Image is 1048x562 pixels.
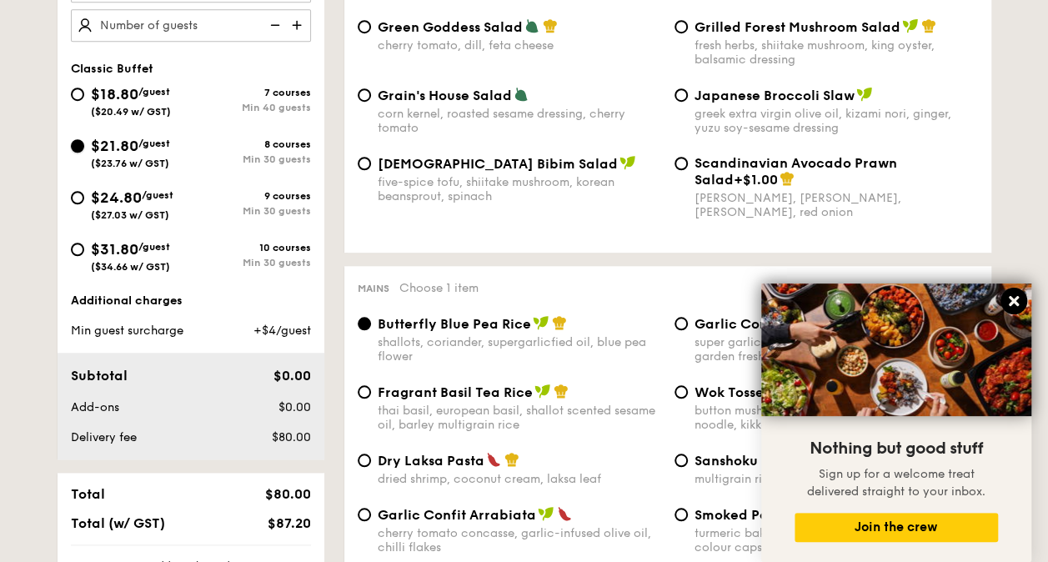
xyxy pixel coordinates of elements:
[71,243,84,256] input: $31.80/guest($34.66 w/ GST)10 coursesMin 30 guests
[271,430,310,444] span: $80.00
[261,9,286,41] img: icon-reduce.1d2dbef1.svg
[694,155,897,188] span: Scandinavian Avocado Prawn Salad
[278,400,310,414] span: $0.00
[138,86,170,98] span: /guest
[71,62,153,76] span: Classic Buffet
[358,317,371,330] input: Butterfly Blue Pea Riceshallots, coriander, supergarlicfied oil, blue pea flower
[191,242,311,253] div: 10 courses
[694,453,854,469] span: Sanshoku Steamed Rice
[619,155,636,170] img: icon-vegan.f8ff3823.svg
[71,486,105,502] span: Total
[71,368,128,384] span: Subtotal
[810,439,983,459] span: Nothing but good stuff
[71,430,137,444] span: Delivery fee
[71,9,311,42] input: Number of guests
[191,102,311,113] div: Min 40 guests
[674,385,688,399] input: Wok Tossed Chow Meinbutton mushroom, tricolour capsicum, cripsy egg noodle, kikkoman, super garli...
[91,158,169,169] span: ($23.76 w/ GST)
[554,384,569,399] img: icon-chef-hat.a58ddaea.svg
[378,384,533,400] span: Fragrant Basil Tea Rice
[358,508,371,521] input: Garlic Confit Arrabiatacherry tomato concasse, garlic-infused olive oil, chilli flakes
[533,315,549,330] img: icon-vegan.f8ff3823.svg
[91,188,142,207] span: $24.80
[795,513,998,542] button: Join the crew
[524,18,539,33] img: icon-vegetarian.fe4039eb.svg
[486,452,501,467] img: icon-spicy.37a8142b.svg
[1000,288,1027,314] button: Close
[694,191,978,219] div: [PERSON_NAME], [PERSON_NAME], [PERSON_NAME], red onion
[734,172,778,188] span: +$1.00
[191,87,311,98] div: 7 courses
[191,138,311,150] div: 8 courses
[378,507,536,523] span: Garlic Confit Arrabiata
[694,88,855,103] span: Japanese Broccoli Slaw
[71,88,84,101] input: $18.80/guest($20.49 w/ GST)7 coursesMin 40 guests
[674,88,688,102] input: Japanese Broccoli Slawgreek extra virgin olive oil, kizami nori, ginger, yuzu soy-sesame dressing
[286,9,311,41] img: icon-add.58712e84.svg
[264,486,310,502] span: $80.00
[71,139,84,153] input: $21.80/guest($23.76 w/ GST)8 coursesMin 30 guests
[378,316,531,332] span: Butterfly Blue Pea Rice
[399,281,479,295] span: Choose 1 item
[534,384,551,399] img: icon-vegan.f8ff3823.svg
[91,209,169,221] span: ($27.03 w/ GST)
[71,293,311,309] div: Additional charges
[694,404,978,432] div: button mushroom, tricolour capsicum, cripsy egg noodle, kikkoman, super garlicfied oil
[378,38,661,53] div: cherry tomato, dill, feta cheese
[378,335,661,364] div: shallots, coriander, supergarlicfied oil, blue pea flower
[504,452,519,467] img: icon-chef-hat.a58ddaea.svg
[694,19,900,35] span: Grilled Forest Mushroom Salad
[807,467,985,499] span: Sign up for a welcome treat delivered straight to your inbox.
[378,107,661,135] div: corn kernel, roasted sesame dressing, cherry tomato
[694,384,850,400] span: Wok Tossed Chow Mein
[921,18,936,33] img: icon-chef-hat.a58ddaea.svg
[142,189,173,201] span: /guest
[378,404,661,432] div: thai basil, european basil, shallot scented sesame oil, barley multigrain rice
[191,205,311,217] div: Min 30 guests
[191,190,311,202] div: 9 courses
[71,191,84,204] input: $24.80/guest($27.03 w/ GST)9 coursesMin 30 guests
[761,284,1031,416] img: DSC07876-Edit02-Large.jpeg
[358,283,389,294] span: Mains
[674,20,688,33] input: Grilled Forest Mushroom Saladfresh herbs, shiitake mushroom, king oyster, balsamic dressing
[91,137,138,155] span: $21.80
[557,506,572,521] img: icon-spicy.37a8142b.svg
[674,454,688,467] input: Sanshoku Steamed Ricemultigrain rice, roasted black soybean
[138,241,170,253] span: /guest
[138,138,170,149] span: /guest
[71,515,165,531] span: Total (w/ GST)
[378,472,661,486] div: dried shrimp, coconut cream, laksa leaf
[378,19,523,35] span: Green Goddess Salad
[694,38,978,67] div: fresh herbs, shiitake mushroom, king oyster, balsamic dressing
[694,472,978,486] div: multigrain rice, roasted black soybean
[378,175,661,203] div: five-spice tofu, shiitake mushroom, korean beansprout, spinach
[191,153,311,165] div: Min 30 guests
[358,454,371,467] input: Dry Laksa Pastadried shrimp, coconut cream, laksa leaf
[91,240,138,258] span: $31.80
[358,157,371,170] input: [DEMOGRAPHIC_DATA] Bibim Saladfive-spice tofu, shiitake mushroom, korean beansprout, spinach
[514,87,529,102] img: icon-vegetarian.fe4039eb.svg
[674,157,688,170] input: Scandinavian Avocado Prawn Salad+$1.00[PERSON_NAME], [PERSON_NAME], [PERSON_NAME], red onion
[378,526,661,554] div: cherry tomato concasse, garlic-infused olive oil, chilli flakes
[273,368,310,384] span: $0.00
[674,317,688,330] input: Garlic Confit Aglio Oliosuper garlicfied oil, slow baked cherry tomatoes, garden fresh thyme
[378,88,512,103] span: Grain's House Salad
[902,18,919,33] img: icon-vegan.f8ff3823.svg
[543,18,558,33] img: icon-chef-hat.a58ddaea.svg
[358,88,371,102] input: Grain's House Saladcorn kernel, roasted sesame dressing, cherry tomato
[91,85,138,103] span: $18.80
[856,87,873,102] img: icon-vegan.f8ff3823.svg
[71,324,183,338] span: Min guest surcharge
[694,107,978,135] div: greek extra virgin olive oil, kizami nori, ginger, yuzu soy-sesame dressing
[358,20,371,33] input: Green Goddess Saladcherry tomato, dill, feta cheese
[267,515,310,531] span: $87.20
[780,171,795,186] img: icon-chef-hat.a58ddaea.svg
[91,261,170,273] span: ($34.66 w/ GST)
[358,385,371,399] input: Fragrant Basil Tea Ricethai basil, european basil, shallot scented sesame oil, barley multigrain ...
[552,315,567,330] img: icon-chef-hat.a58ddaea.svg
[694,335,978,364] div: super garlicfied oil, slow baked cherry tomatoes, garden fresh thyme
[538,506,554,521] img: icon-vegan.f8ff3823.svg
[694,507,837,523] span: Smoked Paprika Rice
[191,257,311,268] div: Min 30 guests
[378,156,618,172] span: [DEMOGRAPHIC_DATA] Bibim Salad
